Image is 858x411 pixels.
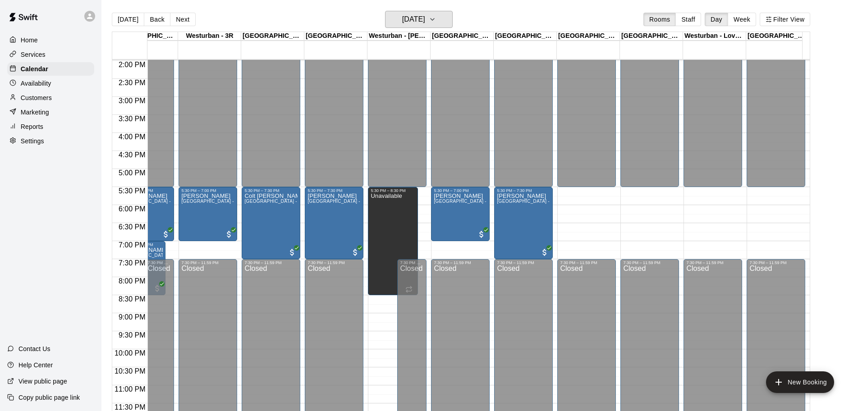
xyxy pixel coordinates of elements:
[18,393,80,402] p: Copy public page link
[112,13,144,26] button: [DATE]
[7,134,94,148] a: Settings
[7,91,94,105] a: Customers
[307,188,361,193] div: 5:30 PM – 7:30 PM
[7,33,94,47] a: Home
[728,13,756,26] button: Week
[225,230,234,239] span: All customers have paid
[116,205,148,213] span: 6:00 PM
[116,169,148,177] span: 5:00 PM
[7,77,94,90] a: Availability
[494,32,557,41] div: [GEOGRAPHIC_DATA] - Memorial
[643,13,676,26] button: Rooms
[540,248,549,257] span: All customers have paid
[244,260,298,265] div: 7:30 PM – 11:59 PM
[112,367,147,375] span: 10:30 PM
[7,105,94,119] a: Marketing
[144,13,170,26] button: Back
[7,62,94,76] a: Calendar
[497,199,615,204] span: [GEOGRAPHIC_DATA] - [GEOGRAPHIC_DATA] Rental
[116,61,148,68] span: 2:00 PM
[153,284,162,293] span: All customers have paid
[7,120,94,133] a: Reports
[116,151,148,159] span: 4:30 PM
[18,377,67,386] p: View public page
[116,133,148,141] span: 4:00 PM
[116,331,148,339] span: 9:30 PM
[557,32,620,41] div: [GEOGRAPHIC_DATA] - Rush
[116,187,148,195] span: 5:30 PM
[116,79,148,87] span: 2:30 PM
[21,93,52,102] p: Customers
[434,199,552,204] span: [GEOGRAPHIC_DATA] - [GEOGRAPHIC_DATA] Rental
[477,230,486,239] span: All customers have paid
[367,32,431,41] div: Westurban - [PERSON_NAME]
[244,188,298,193] div: 5:30 PM – 7:30 PM
[181,199,269,204] span: [GEOGRAPHIC_DATA] - 3R Field Rental
[244,199,402,204] span: [GEOGRAPHIC_DATA] - [PERSON_NAME][GEOGRAPHIC_DATA] Rental
[494,187,553,259] div: 5:30 PM – 7:30 PM: Justin Robeson
[368,187,418,295] div: 5:30 PM – 8:30 PM: Unavailable
[683,32,746,41] div: Westurban - Love Outdoor Batting Cages
[497,260,550,265] div: 7:30 PM – 11:59 PM
[21,122,43,131] p: Reports
[116,115,148,123] span: 3:30 PM
[749,260,803,265] div: 7:30 PM – 11:59 PM
[304,32,367,41] div: [GEOGRAPHIC_DATA] - [PERSON_NAME]
[116,241,148,249] span: 7:00 PM
[181,260,234,265] div: 7:30 PM – 11:59 PM
[623,260,676,265] div: 7:30 PM – 11:59 PM
[161,230,170,239] span: All customers have paid
[21,36,38,45] p: Home
[288,248,297,257] span: All customers have paid
[402,13,425,26] h6: [DATE]
[18,344,50,353] p: Contact Us
[620,32,683,41] div: [GEOGRAPHIC_DATA] - [GEOGRAPHIC_DATA]
[21,50,46,59] p: Services
[112,403,147,411] span: 11:30 PM
[400,260,424,265] div: 7:30 PM – 11:59 PM
[497,188,550,193] div: 5:30 PM – 7:30 PM
[305,187,363,259] div: 5:30 PM – 7:30 PM: Cody Collige
[385,11,453,28] button: [DATE]
[116,295,148,303] span: 8:30 PM
[760,13,810,26] button: Filter View
[116,277,148,285] span: 8:00 PM
[434,260,487,265] div: 7:30 PM – 11:59 PM
[21,108,49,117] p: Marketing
[116,97,148,105] span: 3:00 PM
[431,187,490,241] div: 5:30 PM – 7:00 PM: Mark Schuyler
[181,188,234,193] div: 5:30 PM – 7:00 PM
[705,13,728,26] button: Day
[371,188,415,193] div: 5:30 PM – 8:30 PM
[560,260,613,265] div: 7:30 PM – 11:59 PM
[675,13,701,26] button: Staff
[431,32,494,41] div: [GEOGRAPHIC_DATA] - [GEOGRAPHIC_DATA]
[112,349,147,357] span: 10:00 PM
[116,223,148,231] span: 6:30 PM
[21,64,48,73] p: Calendar
[170,13,195,26] button: Next
[21,79,51,88] p: Availability
[686,260,739,265] div: 7:30 PM – 11:59 PM
[147,260,171,265] div: 7:30 PM – 11:59 PM
[116,313,148,321] span: 9:00 PM
[7,48,94,61] a: Services
[112,385,147,393] span: 11:00 PM
[21,137,44,146] p: Settings
[351,248,360,257] span: All customers have paid
[241,32,304,41] div: [GEOGRAPHIC_DATA] - [PERSON_NAME]
[179,187,237,241] div: 5:30 PM – 7:00 PM: Westurban Baseball Complex - 3R Field Rental
[242,187,300,259] div: 5:30 PM – 7:30 PM: Colt Boyanton
[766,371,834,393] button: add
[434,188,487,193] div: 5:30 PM – 7:00 PM
[178,32,241,41] div: Westurban - 3R
[18,361,53,370] p: Help Center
